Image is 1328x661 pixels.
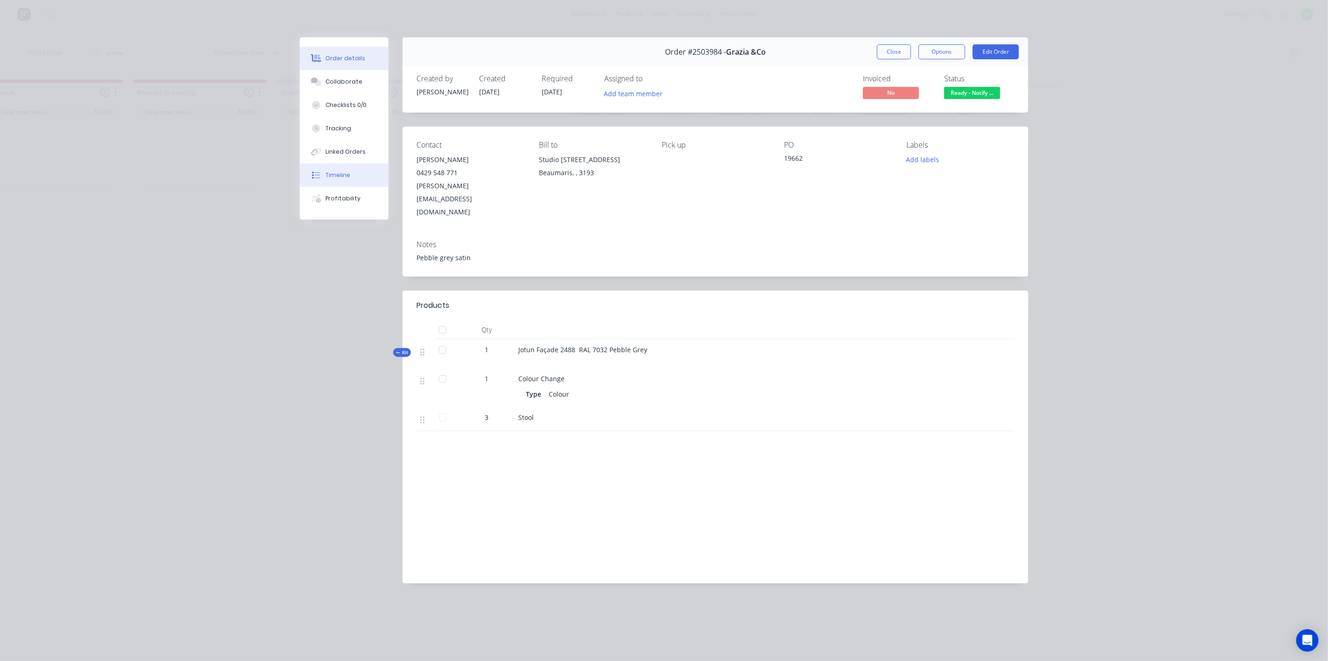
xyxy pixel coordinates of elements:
[542,74,593,83] div: Required
[485,345,488,355] span: 1
[901,153,944,166] button: Add labels
[326,171,351,179] div: Timeline
[518,374,565,383] span: Colour Change
[1296,629,1319,652] div: Open Intercom Messenger
[393,348,411,357] div: Kit
[542,87,562,96] span: [DATE]
[326,54,366,63] div: Order details
[326,78,363,86] div: Collaborate
[604,74,698,83] div: Assigned to
[604,87,668,100] button: Add team member
[300,117,389,140] button: Tracking
[662,141,769,149] div: Pick up
[485,374,488,384] span: 1
[784,141,891,149] div: PO
[417,153,524,166] div: [PERSON_NAME]
[726,48,766,57] span: Grazia &Co
[479,87,500,96] span: [DATE]
[863,87,919,99] span: No
[300,70,389,93] button: Collaborate
[326,124,352,133] div: Tracking
[877,44,911,59] button: Close
[539,153,646,183] div: Studio [STREET_ADDRESS]Beaumaris, , 3193
[417,87,468,97] div: [PERSON_NAME]
[539,166,646,179] div: Beaumaris, , 3193
[944,74,1014,83] div: Status
[326,194,361,203] div: Profitability
[784,153,891,166] div: 19662
[417,141,524,149] div: Contact
[300,140,389,163] button: Linked Orders
[417,240,1014,249] div: Notes
[396,349,408,356] span: Kit
[417,153,524,219] div: [PERSON_NAME]0429 548 771[PERSON_NAME][EMAIL_ADDRESS][DOMAIN_NAME]
[918,44,965,59] button: Options
[459,320,515,339] div: Qty
[545,387,573,401] div: Colour
[300,163,389,187] button: Timeline
[599,87,668,100] button: Add team member
[944,87,1000,99] span: Ready - Notify ...
[907,141,1014,149] div: Labels
[326,148,366,156] div: Linked Orders
[417,179,524,219] div: [PERSON_NAME][EMAIL_ADDRESS][DOMAIN_NAME]
[863,74,933,83] div: Invoiced
[417,300,449,311] div: Products
[526,387,545,401] div: Type
[518,345,647,354] span: Jotun Façade 2488 RAL 7032 Pebble Grey
[326,101,367,109] div: Checklists 0/0
[539,141,646,149] div: Bill to
[479,74,530,83] div: Created
[417,166,524,179] div: 0429 548 771
[539,153,646,166] div: Studio [STREET_ADDRESS]
[518,413,534,422] span: Stool
[973,44,1019,59] button: Edit Order
[300,93,389,117] button: Checklists 0/0
[417,74,468,83] div: Created by
[300,47,389,70] button: Order details
[485,412,488,422] span: 3
[944,87,1000,101] button: Ready - Notify ...
[665,48,726,57] span: Order #2503984 -
[417,253,1014,263] div: Pebble grey satin
[300,187,389,210] button: Profitability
